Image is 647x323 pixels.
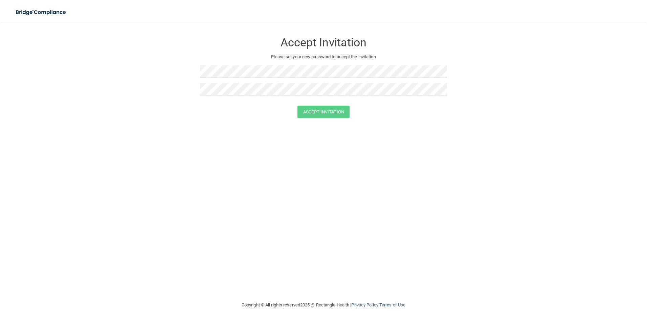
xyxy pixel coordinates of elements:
a: Terms of Use [379,302,405,307]
button: Accept Invitation [297,106,350,118]
img: bridge_compliance_login_screen.278c3ca4.svg [10,5,72,19]
a: Privacy Policy [351,302,378,307]
h3: Accept Invitation [200,36,447,49]
p: Please set your new password to accept the invitation [205,53,442,61]
div: Copyright © All rights reserved 2025 @ Rectangle Health | | [200,294,447,316]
